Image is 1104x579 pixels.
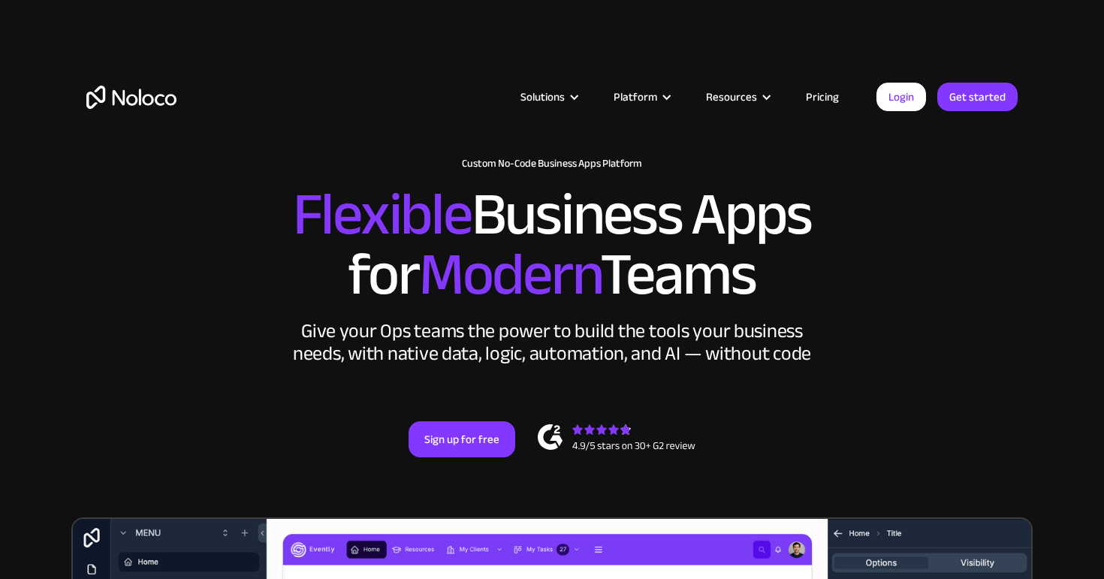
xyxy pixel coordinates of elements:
[409,421,515,457] a: Sign up for free
[289,320,815,365] div: Give your Ops teams the power to build the tools your business needs, with native data, logic, au...
[687,87,787,107] div: Resources
[520,87,565,107] div: Solutions
[937,83,1018,111] a: Get started
[419,219,600,330] span: Modern
[787,87,858,107] a: Pricing
[86,86,176,109] a: home
[876,83,926,111] a: Login
[614,87,657,107] div: Platform
[595,87,687,107] div: Platform
[86,185,1018,305] h2: Business Apps for Teams
[502,87,595,107] div: Solutions
[293,158,472,270] span: Flexible
[706,87,757,107] div: Resources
